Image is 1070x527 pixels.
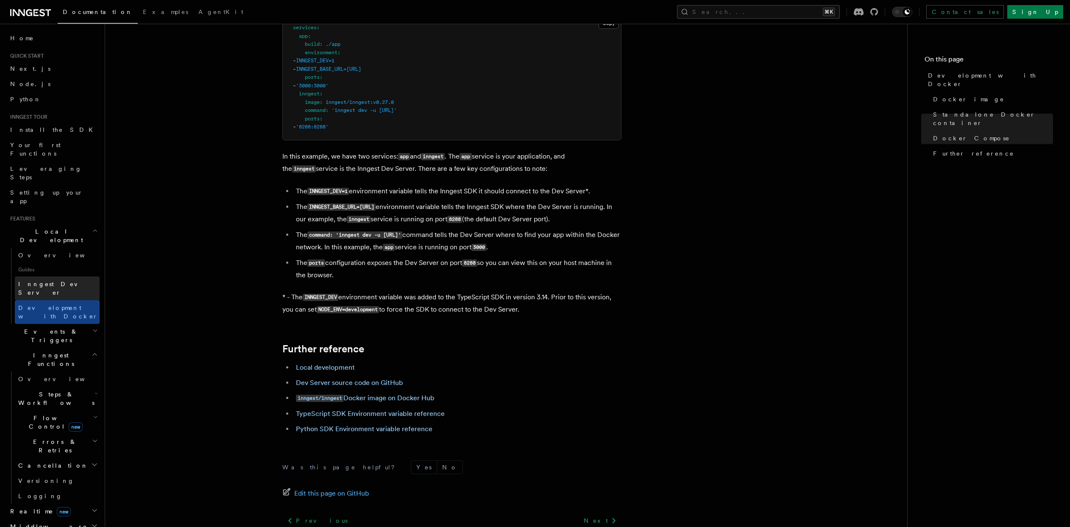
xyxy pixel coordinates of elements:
[471,244,486,251] code: 3000
[925,54,1053,68] h4: On this page
[18,281,91,296] span: Inngest Dev Server
[317,25,320,31] span: :
[7,114,47,120] span: Inngest tour
[15,458,100,473] button: Cancellation
[460,153,471,160] code: app
[15,387,100,410] button: Steps & Workflows
[296,379,403,387] a: Dev Server source code on GitHub
[293,83,296,89] span: -
[930,107,1053,131] a: Standalone Docker container
[7,76,100,92] a: Node.js
[15,473,100,488] a: Versioning
[308,33,311,39] span: :
[296,394,435,402] a: inngest/inngestDocker image on Docker Hub
[293,25,317,31] span: services
[7,31,100,46] a: Home
[7,507,71,516] span: Realtime
[933,110,1053,127] span: Standalone Docker container
[296,66,361,72] span: INNGEST_BASE_URL=[URL]
[462,259,477,267] code: 8288
[10,81,50,87] span: Node.js
[10,34,34,42] span: Home
[933,95,1004,103] span: Docker image
[58,3,138,24] a: Documentation
[15,414,93,431] span: Flow Control
[282,343,364,355] a: Further reference
[7,122,100,137] a: Install the SDK
[307,188,349,195] code: INNGEST_DEV=1
[15,248,100,263] a: Overview
[69,422,83,432] span: new
[930,92,1053,107] a: Docker image
[296,425,432,433] a: Python SDK Environment variable reference
[15,434,100,458] button: Errors & Retries
[305,74,320,80] span: ports
[293,185,621,198] li: The environment variable tells the Inngest SDK it should connect to the Dev Server*.
[296,410,445,418] a: TypeScript SDK Environment variable reference
[307,231,402,239] code: command: 'inngest dev -u [URL]'
[892,7,912,17] button: Toggle dark mode
[320,99,323,105] span: :
[10,142,61,157] span: Your first Functions
[933,134,1010,142] span: Docker Compose
[7,137,100,161] a: Your first Functions
[7,215,35,222] span: Features
[293,124,296,130] span: -
[7,351,92,368] span: Inngest Functions
[320,91,323,97] span: :
[18,304,98,320] span: Development with Docker
[18,376,106,382] span: Overview
[305,107,326,113] span: command
[282,151,621,175] p: In this example, we have two services: and . The service is your application, and the service is ...
[7,224,100,248] button: Local Development
[282,291,621,316] p: * - The environment variable was added to the TypeScript SDK in version 3.14. Prior to this versi...
[305,116,320,122] span: ports
[282,488,369,499] a: Edit this page on GitHub
[305,99,320,105] span: image
[7,227,92,244] span: Local Development
[15,263,100,276] span: Guides
[7,348,100,371] button: Inngest Functions
[7,185,100,209] a: Setting up your app
[320,41,323,47] span: :
[10,96,41,103] span: Python
[7,53,44,59] span: Quick start
[398,153,410,160] code: app
[63,8,133,15] span: Documentation
[15,371,100,387] a: Overview
[15,461,88,470] span: Cancellation
[15,390,95,407] span: Steps & Workflows
[293,201,621,226] li: The environment variable tells the Inngest SDK where the Dev Server is running. In our example, t...
[7,371,100,504] div: Inngest Functions
[326,107,329,113] span: :
[7,327,92,344] span: Events & Triggers
[299,91,320,97] span: inngest
[296,363,355,371] a: Local development
[933,149,1014,158] span: Further reference
[7,92,100,107] a: Python
[303,294,338,301] code: INNGEST_DEV
[7,504,100,519] button: Realtimenew
[293,257,621,281] li: The configuration exposes the Dev Server on port so you can view this on your host machine in the...
[296,395,343,402] code: inngest/inngest
[926,5,1004,19] a: Contact sales
[437,461,463,474] button: No
[294,488,369,499] span: Edit this page on GitHub
[337,50,340,56] span: :
[15,488,100,504] a: Logging
[282,463,401,471] p: Was this page helpful?
[7,248,100,324] div: Local Development
[10,165,82,181] span: Leveraging Steps
[296,58,334,64] span: INNGEST_DEV=1
[317,306,379,313] code: NODE_ENV=development
[347,216,371,223] code: inngest
[138,3,193,23] a: Examples
[10,189,83,204] span: Setting up your app
[320,74,323,80] span: :
[296,124,329,130] span: '8288:8288'
[930,146,1053,161] a: Further reference
[930,131,1053,146] a: Docker Compose
[305,50,337,56] span: environment
[326,41,340,47] span: ./app
[305,41,320,47] span: build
